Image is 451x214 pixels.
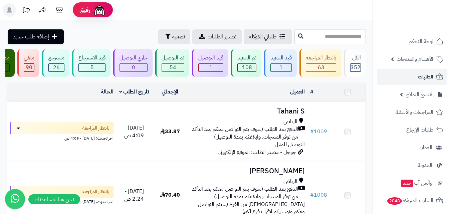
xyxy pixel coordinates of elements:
a: #1008 [310,191,327,199]
span: رفيق [79,6,90,14]
span: المدونة [418,161,432,170]
span: 5 [90,63,94,71]
div: 0 [120,64,147,71]
span: 26 [53,63,60,71]
div: 108 [238,64,256,71]
span: # [310,128,314,136]
a: الطلبات [377,69,447,85]
a: الكل352 [343,49,367,77]
span: 33.87 [160,128,180,136]
span: بانتظار المراجعة [82,125,109,132]
div: بانتظار المراجعة [306,54,336,62]
span: 108 [242,63,252,71]
div: 26 [49,64,64,71]
div: 90 [24,64,34,71]
div: 5 [79,64,105,71]
div: قيد التوصيل [198,54,223,62]
div: 1 [271,64,291,71]
span: 1 [279,63,283,71]
span: # [310,191,314,199]
span: إضافة طلب جديد [13,33,49,41]
a: جاري التوصيل 0 [112,49,154,77]
a: إضافة طلب جديد [8,29,64,44]
span: الدفع بعد الطلب (سوف يتم التواصل معكم بعد التأكد من توفر المنتجات, وابلاغكم بمدة التوصيل) [191,126,298,141]
a: الحالة [101,88,114,96]
a: المدونة [377,157,447,173]
span: مُنشئ النماذج [406,90,432,99]
a: #1009 [310,128,327,136]
div: 1 [199,64,223,71]
a: تاريخ الطلب [119,88,150,96]
span: لوحة التحكم [409,37,433,46]
div: قيد الاسترجاع [78,54,105,62]
span: طلبات الإرجاع [406,125,433,135]
span: [DATE] - 2:24 ص [124,187,144,203]
span: السلات المتروكة [387,196,433,205]
div: ملغي [24,54,34,62]
div: 63 [306,64,336,71]
span: جوجل - مصدر الطلب: الموقع الإلكتروني [218,148,296,156]
div: الكل [350,54,361,62]
a: # [310,88,313,96]
span: تصدير الطلبات [208,33,236,41]
span: وآتس آب [400,178,432,188]
img: ai-face.png [93,3,106,17]
img: logo-2.png [406,5,445,19]
a: تم التوصيل 54 [154,49,191,77]
a: قيد الاسترجاع 5 [71,49,112,77]
a: مسترجع 26 [41,49,71,77]
div: تم التنفيذ [237,54,256,62]
a: المراجعات والأسئلة [377,104,447,120]
a: تحديثات المنصة [18,3,34,18]
span: تصفية [172,33,185,41]
a: السلات المتروكة2048 [377,193,447,209]
button: تصفية [158,29,190,44]
span: 63 [318,63,324,71]
a: ملغي 90 [16,49,41,77]
span: 0 [132,63,135,71]
a: طلبات الإرجاع [377,122,447,138]
a: العميل [290,88,305,96]
span: بانتظار المراجعة [82,188,109,195]
span: الرياض [283,118,297,126]
span: 1 [209,63,213,71]
span: الأقسام والمنتجات [397,54,433,64]
span: الطلبات [418,72,433,81]
span: جديد [401,180,413,187]
div: جاري التوصيل [120,54,148,62]
div: اخر تحديث: [DATE] - 4:09 ص [10,134,114,141]
a: قيد التنفيذ 1 [263,49,298,77]
div: مسترجع [48,54,64,62]
a: تم التنفيذ 108 [230,49,263,77]
a: وآتس آبجديد [377,175,447,191]
span: التوصيل للمنزل [275,141,305,149]
span: 352 [351,63,361,71]
span: 2048 [387,197,403,205]
span: الدفع بعد الطلب (سوف يتم التواصل معكم بعد التأكد من توفر المنتجات, وابلاغكم بمدة التوصيل) [191,185,298,201]
a: طلباتي المُوكلة [244,29,292,44]
div: 54 [162,64,184,71]
div: تم التوصيل [162,54,184,62]
h3: Tahani S [191,108,305,115]
span: 70.40 [160,191,180,199]
a: قيد التوصيل 1 [191,49,230,77]
a: تصدير الطلبات [192,29,242,44]
span: العملاء [419,143,432,152]
a: بانتظار المراجعة 63 [298,49,343,77]
a: الإجمالي [162,88,178,96]
span: الرياض [283,178,297,185]
span: [DATE] - 4:09 ص [124,124,144,140]
a: لوحة التحكم [377,33,447,49]
span: طلباتي المُوكلة [249,33,276,41]
h3: [PERSON_NAME] [191,167,305,175]
span: المراجعات والأسئلة [396,108,433,117]
span: 90 [26,63,32,71]
div: قيد التنفيذ [270,54,292,62]
a: العملاء [377,140,447,156]
span: 54 [170,63,176,71]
